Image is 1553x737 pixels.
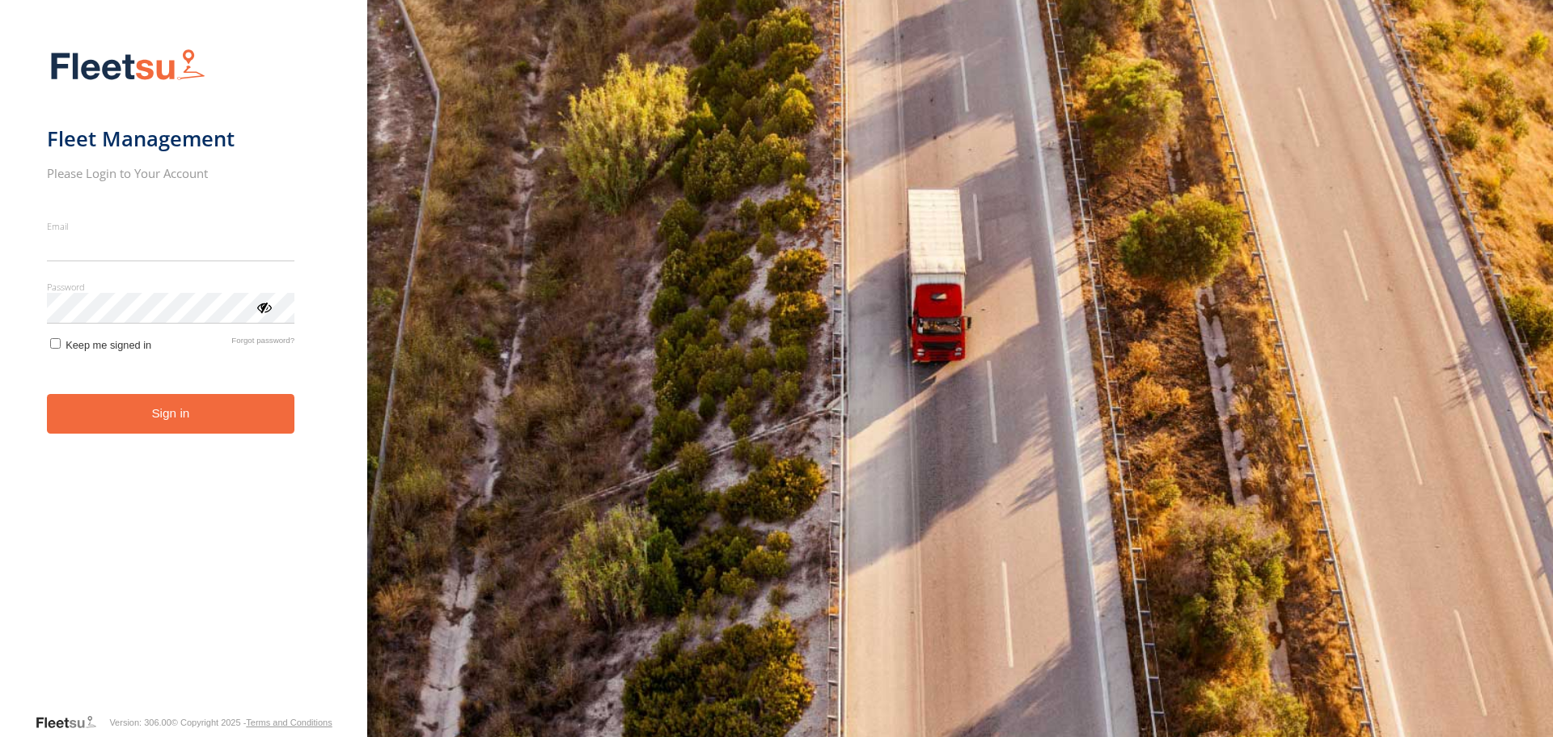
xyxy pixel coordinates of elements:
a: Forgot password? [231,336,294,351]
button: Sign in [47,394,295,434]
div: Version: 306.00 [109,718,171,727]
div: © Copyright 2025 - [171,718,332,727]
span: Keep me signed in [66,339,151,351]
div: ViewPassword [256,299,272,315]
label: Email [47,220,295,232]
h1: Fleet Management [47,125,295,152]
form: main [47,39,321,713]
a: Visit our Website [35,714,109,731]
h2: Please Login to Your Account [47,165,295,181]
img: Fleetsu [47,45,209,87]
input: Keep me signed in [50,338,61,349]
a: Terms and Conditions [246,718,332,727]
label: Password [47,281,295,293]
